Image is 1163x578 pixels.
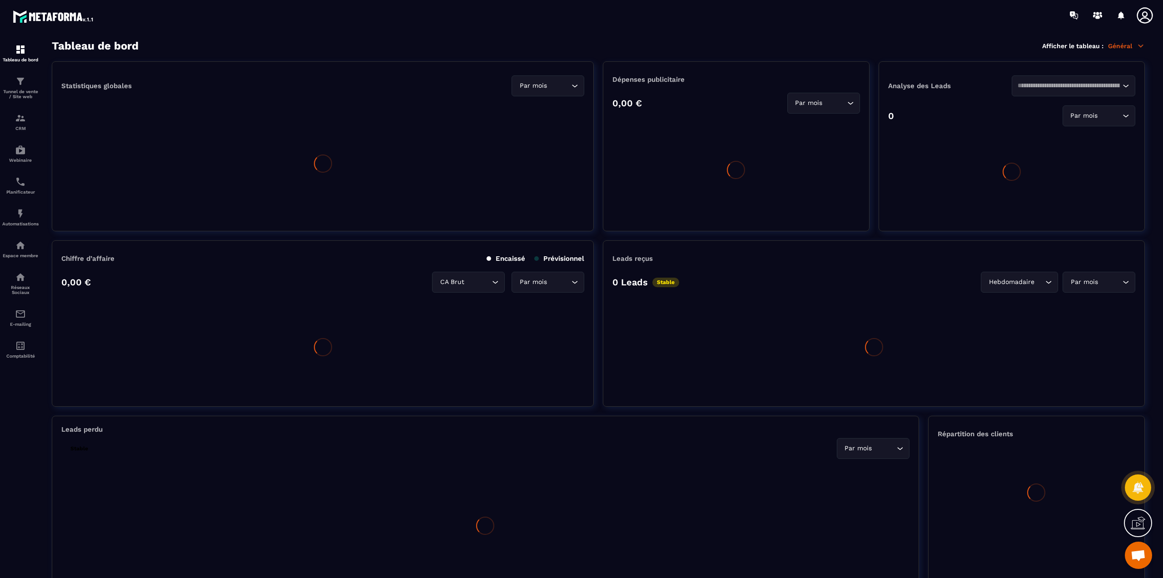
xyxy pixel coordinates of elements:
[466,277,490,287] input: Search for option
[15,240,26,251] img: automations
[2,265,39,302] a: social-networksocial-networkRéseaux Sociaux
[1036,277,1043,287] input: Search for option
[512,75,584,96] div: Search for option
[15,144,26,155] img: automations
[2,221,39,226] p: Automatisations
[15,76,26,87] img: formation
[517,277,549,287] span: Par mois
[61,277,91,288] p: 0,00 €
[938,430,1135,438] p: Répartition des clients
[15,176,26,187] img: scheduler
[534,254,584,263] p: Prévisionnel
[52,40,139,52] h3: Tableau de bord
[15,340,26,351] img: accountant
[2,126,39,131] p: CRM
[15,309,26,319] img: email
[612,277,648,288] p: 0 Leads
[61,425,103,433] p: Leads perdu
[1100,111,1120,121] input: Search for option
[1069,111,1100,121] span: Par mois
[1018,81,1120,91] input: Search for option
[843,443,874,453] span: Par mois
[487,254,525,263] p: Encaissé
[15,113,26,124] img: formation
[1063,272,1135,293] div: Search for option
[612,254,653,263] p: Leads reçus
[987,277,1036,287] span: Hebdomadaire
[1100,277,1120,287] input: Search for option
[549,277,569,287] input: Search for option
[1069,277,1100,287] span: Par mois
[61,82,132,90] p: Statistiques globales
[2,158,39,163] p: Webinaire
[2,57,39,62] p: Tableau de bord
[2,354,39,359] p: Comptabilité
[66,444,93,453] p: Stable
[981,272,1058,293] div: Search for option
[512,272,584,293] div: Search for option
[2,37,39,69] a: formationformationTableau de bord
[1012,75,1135,96] div: Search for option
[2,302,39,334] a: emailemailE-mailing
[1063,105,1135,126] div: Search for option
[438,277,466,287] span: CA Brut
[61,254,114,263] p: Chiffre d’affaire
[837,438,910,459] div: Search for option
[2,322,39,327] p: E-mailing
[2,334,39,365] a: accountantaccountantComptabilité
[2,138,39,169] a: automationsautomationsWebinaire
[517,81,549,91] span: Par mois
[793,98,825,108] span: Par mois
[2,69,39,106] a: formationformationTunnel de vente / Site web
[1125,542,1152,569] a: Mở cuộc trò chuyện
[2,233,39,265] a: automationsautomationsEspace membre
[874,443,895,453] input: Search for option
[888,82,1012,90] p: Analyse des Leads
[612,75,860,84] p: Dépenses publicitaire
[612,98,642,109] p: 0,00 €
[825,98,845,108] input: Search for option
[549,81,569,91] input: Search for option
[2,89,39,99] p: Tunnel de vente / Site web
[2,285,39,295] p: Réseaux Sociaux
[1108,42,1145,50] p: Général
[15,272,26,283] img: social-network
[432,272,505,293] div: Search for option
[1042,42,1103,50] p: Afficher le tableau :
[2,201,39,233] a: automationsautomationsAutomatisations
[2,106,39,138] a: formationformationCRM
[13,8,94,25] img: logo
[2,189,39,194] p: Planificateur
[888,110,894,121] p: 0
[15,208,26,219] img: automations
[787,93,860,114] div: Search for option
[2,169,39,201] a: schedulerschedulerPlanificateur
[2,253,39,258] p: Espace membre
[15,44,26,55] img: formation
[652,278,679,287] p: Stable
